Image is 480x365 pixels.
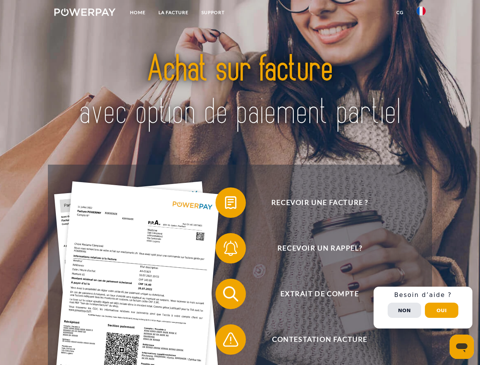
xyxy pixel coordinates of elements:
button: Non [388,303,421,318]
span: Recevoir un rappel? [227,233,413,263]
a: CG [390,6,410,19]
a: Support [195,6,231,19]
img: qb_bill.svg [221,193,240,212]
a: LA FACTURE [152,6,195,19]
a: Home [124,6,152,19]
img: qb_warning.svg [221,330,240,349]
h3: Besoin d’aide ? [378,291,468,299]
iframe: Bouton de lancement de la fenêtre de messagerie [450,335,474,359]
img: logo-powerpay-white.svg [54,8,116,16]
button: Recevoir une facture ? [215,187,413,218]
button: Extrait de compte [215,279,413,309]
button: Recevoir un rappel? [215,233,413,263]
div: Schnellhilfe [374,287,472,328]
img: fr [417,6,426,16]
button: Oui [425,303,458,318]
span: Contestation Facture [227,324,413,355]
button: Contestation Facture [215,324,413,355]
span: Recevoir une facture ? [227,187,413,218]
img: qb_search.svg [221,284,240,303]
img: title-powerpay_fr.svg [73,36,407,146]
span: Extrait de compte [227,279,413,309]
img: qb_bell.svg [221,239,240,258]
